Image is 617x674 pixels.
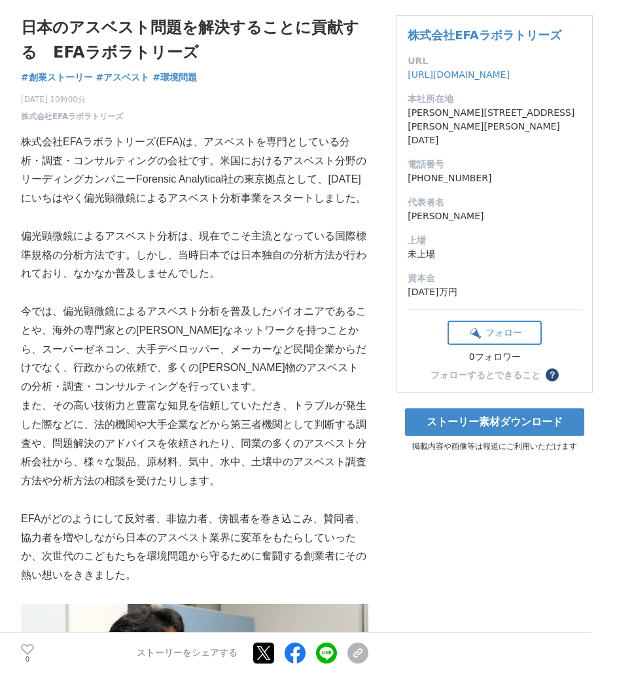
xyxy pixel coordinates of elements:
[408,158,582,171] dt: 電話番号
[21,71,93,83] span: #創業ストーリー
[21,15,368,65] h1: 日本のアスベスト問題を解決することに貢献する EFAラボラトリーズ
[96,71,150,84] a: #アスベスト
[448,321,542,345] button: フォロー
[408,209,582,223] dd: [PERSON_NAME]
[21,133,368,208] p: 株式会社EFAラボラトリーズ(EFA)は、アスベストを専門としている分析・調査・コンサルティングの会社です。米国におけるアスベスト分野のリーディングカンパニーForensic Analytica...
[21,71,93,84] a: #創業ストーリー
[21,397,368,491] p: また、その高い技術力と豊富な知見を信頼していただき、トラブルが発生した際などに、法的機関や大手企業などから第三者機関として判断する調査や、問題解決のアドバイスを依頼されたり、同業の多くのアスベス...
[431,370,540,380] div: フォローするとできること
[408,69,510,80] a: [URL][DOMAIN_NAME]
[408,272,582,285] dt: 資本金
[408,285,582,299] dd: [DATE]万円
[152,71,197,83] span: #環境問題
[137,648,238,660] p: ストーリーをシェアする
[408,54,582,68] dt: URL
[548,370,557,380] span: ？
[405,408,584,436] a: ストーリー素材ダウンロード
[152,71,197,84] a: #環境問題
[408,196,582,209] dt: 代表者名
[21,510,368,585] p: EFAがどのようにして反対者、非協力者、傍観者を巻き込こみ、賛同者、協力者を増やしながら日本のアスベスト業界に変革をもたらしていったか、次世代のこどもたちを環境問題から守るために奮闘する創業者に...
[408,28,561,42] a: 株式会社EFAラボラトリーズ
[408,247,582,261] dd: 未上場
[448,351,542,363] div: 0フォロワー
[21,227,368,283] p: 偏光顕微鏡によるアスベスト分析は、現在でこそ主流となっている国際標準規格の分析方法です。しかし、当時日本では日本独自の分析方法が行われており、なかなか普及しませんでした。
[397,441,593,452] p: 掲載内容や画像等は報道にご利用いただけます
[546,368,559,381] button: ？
[21,111,123,122] a: 株式会社EFAラボラトリーズ
[408,106,582,147] dd: [PERSON_NAME][STREET_ADDRESS][PERSON_NAME][PERSON_NAME][DATE]
[408,171,582,185] dd: [PHONE_NUMBER]
[21,302,368,397] p: 今では、偏光顕微鏡によるアスベスト分析を普及したパイオニアであることや、海外の専門家との[PERSON_NAME]なネットワークを持つことから、スーパーゼネコン、大手デベロッパー、メーカーなど民...
[96,71,150,83] span: #アスベスト
[21,656,34,663] p: 0
[21,94,123,105] span: [DATE] 10時00分
[408,234,582,247] dt: 上場
[408,92,582,106] dt: 本社所在地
